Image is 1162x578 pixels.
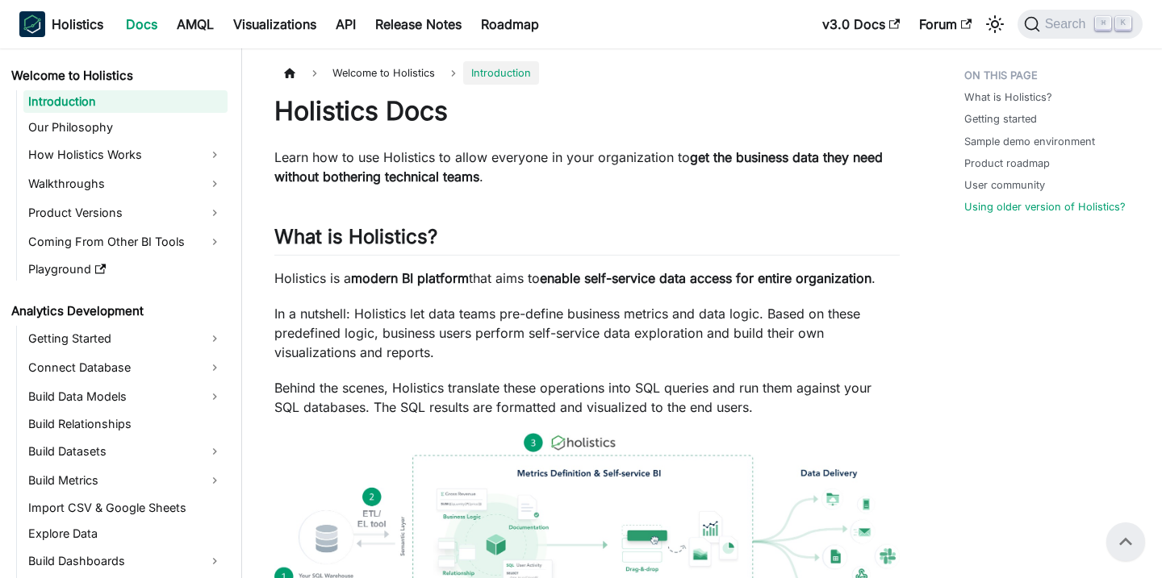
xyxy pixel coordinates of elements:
[23,116,228,139] a: Our Philosophy
[964,134,1095,149] a: Sample demo environment
[274,268,900,288] p: Holistics is a that aims to .
[23,413,228,435] a: Build Relationships
[1040,17,1096,31] span: Search
[23,200,228,226] a: Product Versions
[23,439,228,464] a: Build Datasets
[366,11,471,37] a: Release Notes
[274,225,900,256] h2: What is Holistics?
[23,355,228,380] a: Connect Database
[1106,522,1145,561] button: Scroll back to top
[23,229,228,255] a: Coming From Other BI Tools
[964,89,1052,105] a: What is Holistics?
[964,156,1050,171] a: Product roadmap
[19,11,103,37] a: HolisticsHolistics
[1018,10,1143,39] button: Search (Command+K)
[274,148,900,186] p: Learn how to use Holistics to allow everyone in your organization to .
[540,270,871,286] strong: enable self-service data access for entire organization
[23,142,228,168] a: How Holistics Works
[6,300,228,322] a: Analytics Development
[23,522,228,545] a: Explore Data
[982,11,1008,37] button: Switch between dark and light mode (currently light mode)
[813,11,909,37] a: v3.0 Docs
[19,11,45,37] img: Holistics
[1115,16,1131,31] kbd: K
[274,304,900,362] p: In a nutshell: Holistics let data teams pre-define business metrics and data logic. Based on thes...
[274,61,305,85] a: Home page
[351,270,469,286] strong: modern BI platform
[23,468,228,493] a: Build Metrics
[52,15,103,34] b: Holistics
[23,258,228,281] a: Playground
[964,199,1126,214] a: Using older version of Holistics?
[23,548,228,574] a: Build Dashboards
[274,61,900,85] nav: Breadcrumbs
[23,326,228,351] a: Getting Started
[326,11,366,37] a: API
[23,384,228,410] a: Build Data Models
[324,61,443,85] span: Welcome to Holistics
[964,177,1045,193] a: User community
[463,61,539,85] span: Introduction
[909,11,981,37] a: Forum
[167,11,224,37] a: AMQL
[274,95,900,127] h1: Holistics Docs
[1095,16,1111,31] kbd: ⌘
[23,90,228,113] a: Introduction
[23,171,228,197] a: Walkthroughs
[116,11,167,37] a: Docs
[471,11,549,37] a: Roadmap
[964,111,1037,127] a: Getting started
[6,64,228,87] a: Welcome to Holistics
[224,11,326,37] a: Visualizations
[23,497,228,519] a: Import CSV & Google Sheets
[274,378,900,417] p: Behind the scenes, Holistics translate these operations into SQL queries and run them against you...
